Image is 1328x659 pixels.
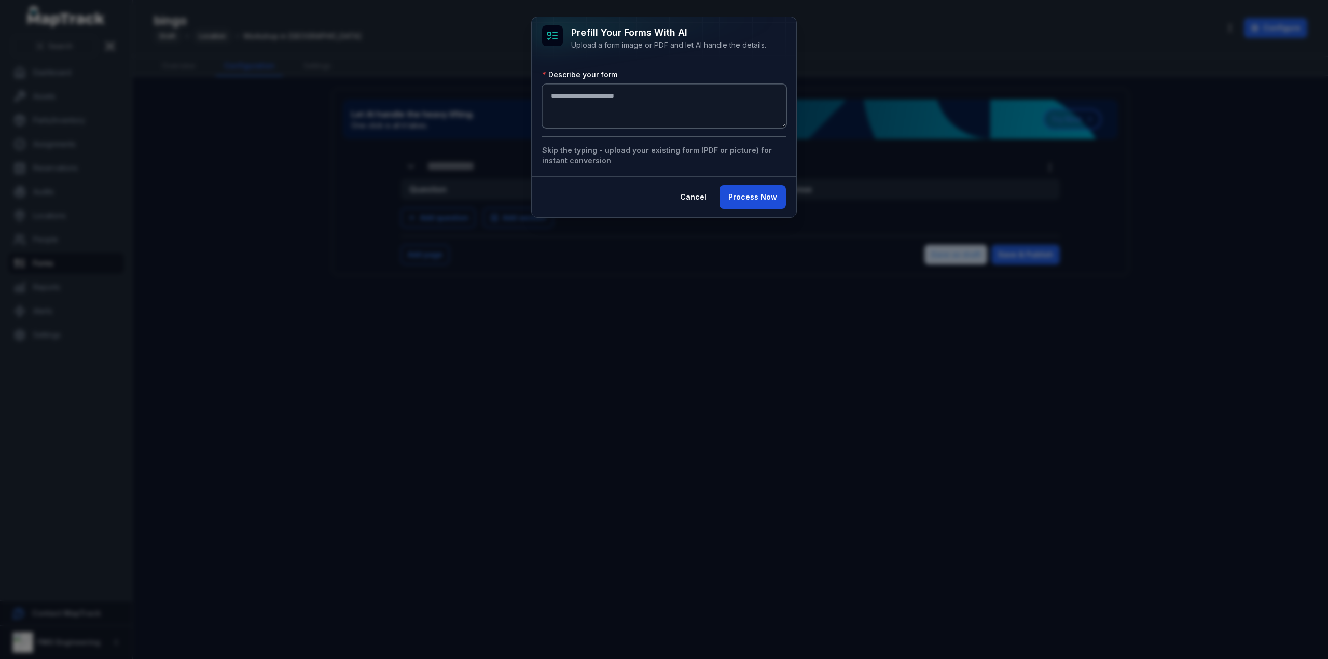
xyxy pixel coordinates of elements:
button: Process Now [720,185,786,209]
label: Describe your form [542,69,617,80]
button: Cancel [671,185,715,209]
button: Skip the typing - upload your existing form (PDF or picture) for instant conversion [542,145,786,166]
div: Upload a form image or PDF and let AI handle the details. [571,40,766,50]
h3: Prefill Your Forms with AI [571,25,766,40]
textarea: :rnb:-form-item-label [542,84,786,128]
